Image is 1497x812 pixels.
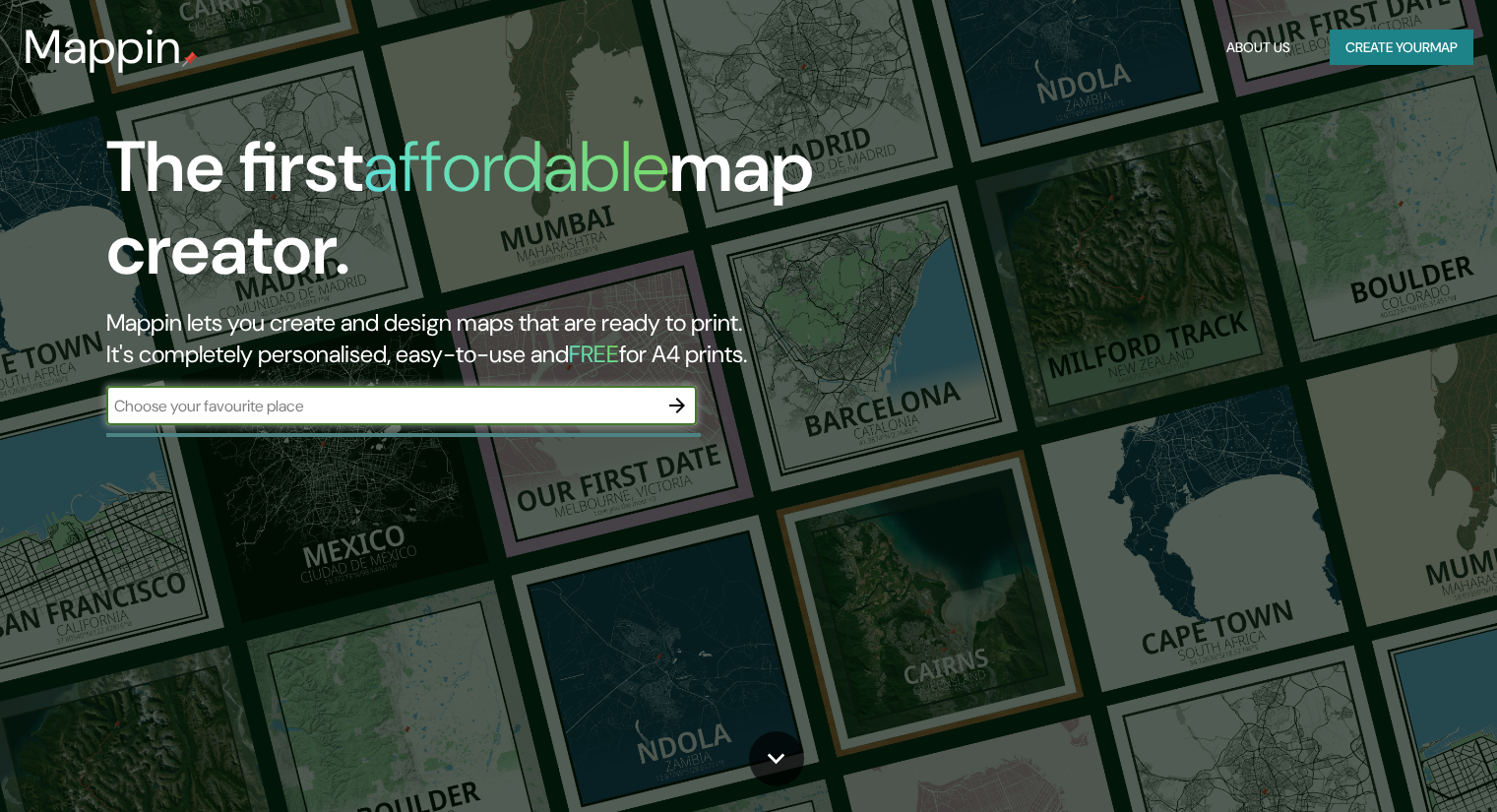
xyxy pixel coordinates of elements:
[106,395,657,417] input: Choose your favourite place
[1218,30,1298,66] button: About Us
[1330,30,1473,66] button: Create yourmap
[106,307,855,370] h2: Mappin lets you create and design maps that are ready to print. It's completely personalised, eas...
[106,126,855,307] h1: The first map creator.
[569,339,619,369] h5: FREE
[182,51,198,67] img: mappin-pin
[363,121,669,213] h1: affordable
[1322,735,1475,790] iframe: Help widget launcher
[24,20,182,75] h3: Mappin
